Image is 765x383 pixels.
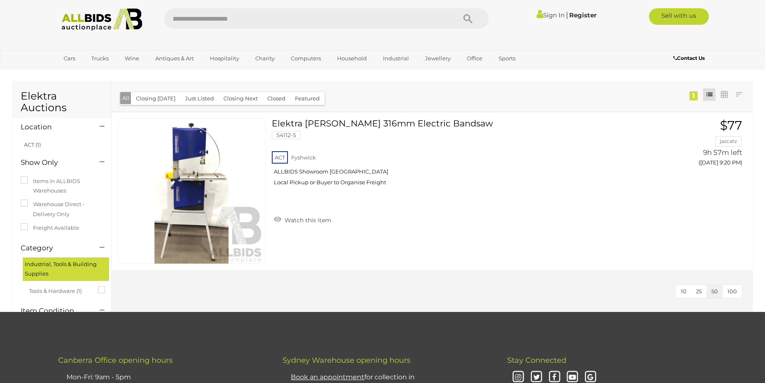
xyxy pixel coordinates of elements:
[673,55,705,61] b: Contact Us
[447,8,489,29] button: Search
[21,200,103,219] label: Warehouse Direct - Delivery Only
[691,285,707,298] button: 25
[673,54,707,63] a: Contact Us
[689,91,698,100] div: 1
[204,52,245,65] a: Hospitality
[537,11,565,19] a: Sign In
[283,356,411,365] span: Sydney Warehouse opening hours
[569,11,596,19] a: Register
[696,288,702,295] span: 25
[706,285,723,298] button: 50
[21,244,87,252] h4: Category
[119,119,264,264] img: 54112-5a.jpg
[283,216,331,224] span: Watch this item
[24,141,41,148] a: ACT (1)
[507,356,566,365] span: Stay Connected
[285,52,326,65] a: Computers
[291,373,364,381] u: Book an appointment
[21,307,87,315] h4: Item Condition
[262,92,290,105] button: Closed
[180,92,219,105] button: Just Listed
[290,92,325,105] button: Featured
[250,52,280,65] a: Charity
[272,213,333,226] a: Watch this item
[711,288,718,295] span: 50
[23,257,109,281] div: Industrial, Tools & Building Supplies
[21,90,103,113] h1: Elektra Auctions
[461,52,488,65] a: Office
[131,92,181,105] button: Closing [DATE]
[278,119,639,192] a: Elektra [PERSON_NAME] 316mm Electric Bandsaw 54112-5 ACT Fyshwick ALLBIDS Showroom [GEOGRAPHIC_DA...
[219,92,263,105] button: Closing Next
[58,52,81,65] a: Cars
[420,52,456,65] a: Jewellery
[21,159,87,167] h4: Show Only
[57,8,147,31] img: Allbids.com.au
[649,8,709,25] a: Sell with us
[727,288,737,295] span: 100
[150,52,199,65] a: Antiques & Art
[86,52,114,65] a: Trucks
[493,52,521,65] a: Sports
[58,65,128,79] a: [GEOGRAPHIC_DATA]
[722,285,742,298] button: 100
[21,176,103,196] label: Items in ALLBIDS Warehouses
[21,123,87,131] h4: Location
[29,284,91,296] span: Tools & Hardware (1)
[681,288,687,295] span: 10
[720,118,742,133] span: $77
[332,52,372,65] a: Household
[676,285,691,298] button: 10
[652,119,744,170] a: $77 jazcatz 9h 57m left ([DATE] 9:20 PM)
[21,223,79,233] label: Freight Available
[566,10,568,19] span: |
[378,52,414,65] a: Industrial
[58,356,173,365] span: Canberra Office opening hours
[119,52,145,65] a: Wine
[120,92,131,104] button: All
